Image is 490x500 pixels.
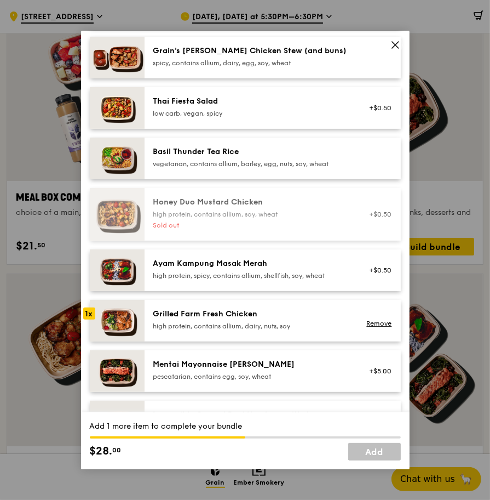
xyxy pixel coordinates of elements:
[348,443,401,461] a: Add
[153,271,350,280] div: high protein, spicy, contains allium, shellfish, soy, wheat
[153,221,350,230] div: Sold out
[90,37,145,78] img: daily_normal_Grains-Curry-Chicken-Stew-HORZ.jpg
[90,300,145,342] img: daily_normal_HORZ-Grilled-Farm-Fresh-Chicken.jpg
[153,372,350,381] div: pescatarian, contains egg, soy, wheat
[153,146,350,157] div: Basil Thunder Tea Rice
[363,266,392,275] div: +$0.50
[153,160,350,168] div: vegetarian, contains allium, barley, egg, nuts, soy, wheat
[153,46,350,56] div: Grain's [PERSON_NAME] Chicken Stew (and buns)
[90,401,145,453] img: daily_normal_HORZ-Impossible-Hamburg-With-Japanese-Curry.jpg
[363,104,392,112] div: +$0.50
[90,87,145,129] img: daily_normal_Thai_Fiesta_Salad__Horizontal_.jpg
[153,410,350,431] div: Impossible Ground Beef Hamburg with Japanese [PERSON_NAME]
[90,421,401,432] div: Add 1 more item to complete your bundle
[153,59,350,67] div: spicy, contains allium, dairy, egg, soy, wheat
[153,309,350,320] div: Grilled Farm Fresh Chicken
[363,367,392,376] div: +$5.00
[153,322,350,331] div: high protein, contains allium, dairy, nuts, soy
[366,320,391,327] a: Remove
[90,138,145,179] img: daily_normal_HORZ-Basil-Thunder-Tea-Rice.jpg
[153,96,350,107] div: Thai Fiesta Salad
[90,443,113,459] span: $28.
[90,249,145,291] img: daily_normal_Ayam_Kampung_Masak_Merah_Horizontal_.jpg
[113,446,122,454] span: 00
[153,197,350,208] div: Honey Duo Mustard Chicken
[363,210,392,219] div: +$0.50
[153,109,350,118] div: low carb, vegan, spicy
[153,359,350,370] div: Mentai Mayonnaise [PERSON_NAME]
[83,308,95,320] div: 1x
[153,258,350,269] div: Ayam Kampung Masak Merah
[90,188,145,241] img: daily_normal_Honey_Duo_Mustard_Chicken__Horizontal_.jpg
[90,350,145,392] img: daily_normal_Mentai-Mayonnaise-Aburi-Salmon-HORZ.jpg
[153,210,350,219] div: high protein, contains allium, soy, wheat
